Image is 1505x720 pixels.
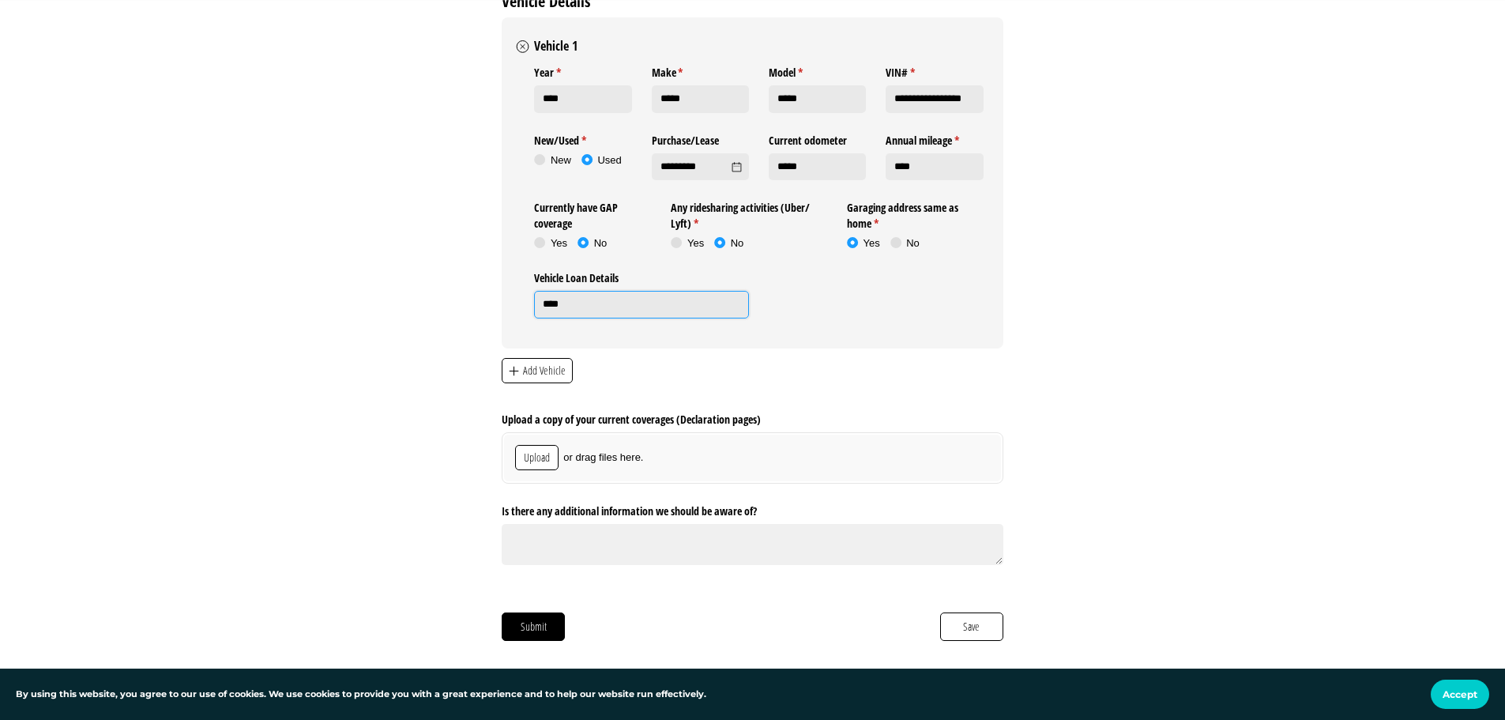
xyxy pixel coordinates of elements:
label: Current odometer [769,127,866,148]
span: Yes [863,237,879,249]
button: Add Vehicle [502,358,573,383]
span: Save [962,618,980,635]
button: Submit [502,613,565,641]
span: Add Vehicle [522,362,566,379]
legend: Currently have GAP coverage [534,195,651,232]
label: Year [534,60,631,81]
button: Upload [515,445,559,470]
button: Save [940,613,1003,641]
label: Upload a copy of your current coverages (Declaration pages) [502,406,1003,427]
label: Purchase/​Lease [652,127,749,148]
label: Is there any additional information we should be aware of? [502,499,1003,519]
span: No [906,237,920,249]
legend: Any ridesharing activities (Uber/​Lyft) [671,195,827,232]
label: Vehicle Loan Details [534,266,749,286]
label: Annual mileage [886,127,983,148]
span: Used [597,154,621,166]
span: No [731,237,744,249]
p: By using this website, you agree to our use of cookies. We use cookies to provide you with a grea... [16,688,706,702]
span: Accept [1443,688,1477,700]
span: or drag files here. [563,450,643,465]
span: Yes [551,237,567,249]
legend: Garaging address same as home [847,195,984,232]
label: Model [769,60,866,81]
span: Submit [520,618,547,635]
span: Upload [523,449,551,466]
button: Accept [1431,680,1489,709]
span: No [594,237,608,249]
legend: New/​Used [534,127,631,148]
h3: Vehicle 1 [534,37,578,55]
label: Make [652,60,749,81]
button: Remove Vehicle 1 [514,38,532,55]
span: New [551,154,571,166]
span: Yes [687,237,704,249]
label: VIN# [886,60,983,81]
